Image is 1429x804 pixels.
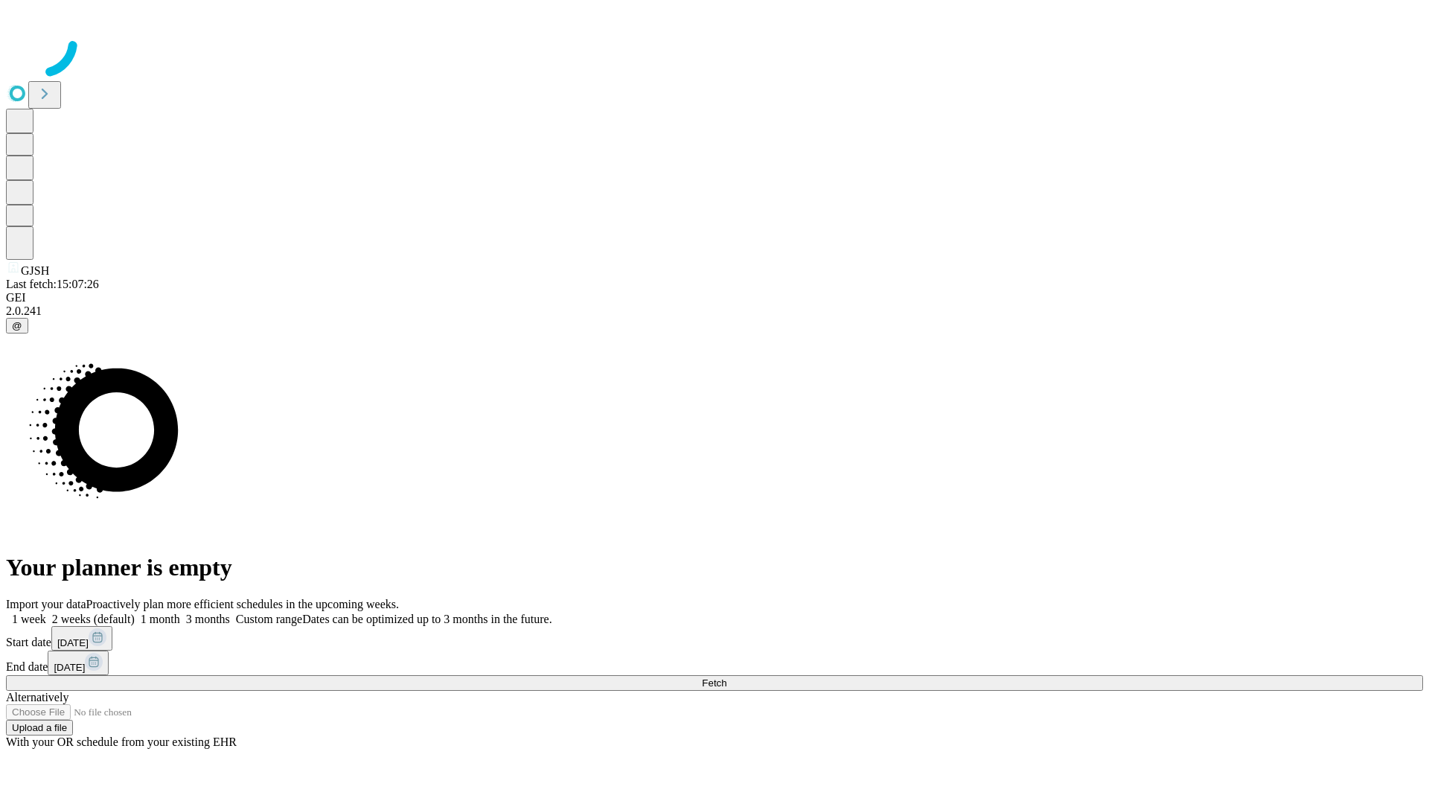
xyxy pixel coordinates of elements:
[141,613,180,625] span: 1 month
[86,598,399,610] span: Proactively plan more efficient schedules in the upcoming weeks.
[6,720,73,736] button: Upload a file
[6,554,1423,581] h1: Your planner is empty
[702,677,726,689] span: Fetch
[302,613,552,625] span: Dates can be optimized up to 3 months in the future.
[52,613,135,625] span: 2 weeks (default)
[12,320,22,331] span: @
[51,626,112,651] button: [DATE]
[6,651,1423,675] div: End date
[12,613,46,625] span: 1 week
[54,662,85,673] span: [DATE]
[48,651,109,675] button: [DATE]
[21,264,49,277] span: GJSH
[6,278,99,290] span: Last fetch: 15:07:26
[6,318,28,334] button: @
[57,637,89,648] span: [DATE]
[6,675,1423,691] button: Fetch
[6,691,68,703] span: Alternatively
[6,291,1423,304] div: GEI
[6,304,1423,318] div: 2.0.241
[6,626,1423,651] div: Start date
[6,598,86,610] span: Import your data
[6,736,237,748] span: With your OR schedule from your existing EHR
[236,613,302,625] span: Custom range
[186,613,230,625] span: 3 months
